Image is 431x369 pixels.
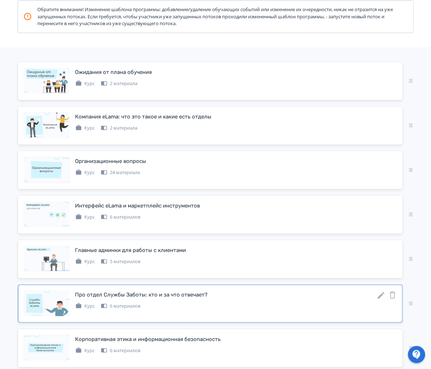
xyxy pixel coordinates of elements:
[75,169,95,176] div: Курс
[23,6,397,27] div: Обратите внимание! Изменение шаблона программы: добавление/удаление обучающих событий или изменен...
[75,80,95,87] div: Курс
[75,125,95,132] div: Курс
[75,258,95,265] div: Курс
[75,214,95,221] div: Курс
[75,202,200,210] div: Интерфейс eLama и маркетплейс инструментов
[101,303,141,310] div: 6 материалов
[75,246,186,254] div: Главные админки для работы с клиентами
[75,303,95,310] div: Курс
[101,258,141,265] div: 5 материалов
[101,347,141,354] div: 6 материалов
[75,291,208,299] div: Про отдел Службы Заботы: кто и за что отвечает?
[75,68,152,76] div: Ожидания от плана обучения
[101,169,140,176] div: 24 материала
[101,214,141,221] div: 6 материалов
[101,125,138,132] div: 2 материала
[75,335,221,344] div: Корпоративная этика и информационная безопасность
[75,157,146,165] div: Организационные вопросы
[101,80,138,87] div: 2 материала
[75,113,212,121] div: Компания eLama: что это такое и какие есть отделы
[75,347,95,354] div: Курс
